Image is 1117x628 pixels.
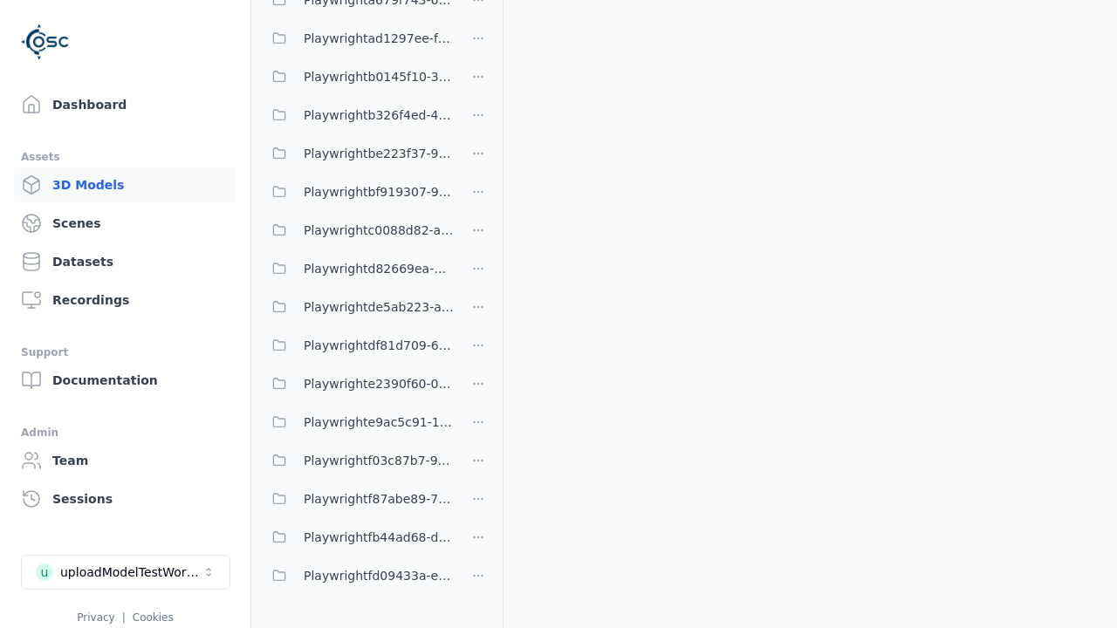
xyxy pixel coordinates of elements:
[21,17,70,66] img: Logo
[304,297,454,317] span: Playwrightde5ab223-a0f8-4a97-be4c-ac610507c281
[21,555,230,590] button: Select a workspace
[122,611,126,624] span: |
[304,450,454,471] span: Playwrightf03c87b7-9018-4775-a7d1-b47fea0411a7
[262,290,454,324] button: Playwrightde5ab223-a0f8-4a97-be4c-ac610507c281
[304,527,454,548] span: Playwrightfb44ad68-da23-4d2e-bdbe-6e902587d381
[304,28,454,49] span: Playwrightad1297ee-f947-4018-9655-e35ce08a90c6
[262,520,454,555] button: Playwrightfb44ad68-da23-4d2e-bdbe-6e902587d381
[304,373,454,394] span: Playwrighte2390f60-03f3-479d-b54a-66d59fed9540
[77,611,114,624] a: Privacy
[14,87,236,122] a: Dashboard
[14,244,236,279] a: Datasets
[262,59,454,94] button: Playwrightb0145f10-3271-4988-8f00-c1dd5f4788d5
[14,283,236,317] a: Recordings
[262,21,454,56] button: Playwrightad1297ee-f947-4018-9655-e35ce08a90c6
[14,443,236,478] a: Team
[304,488,454,509] span: Playwrightf87abe89-795a-4558-b272-1516c46e3a97
[133,611,174,624] a: Cookies
[14,167,236,202] a: 3D Models
[304,565,454,586] span: Playwrightfd09433a-e09a-46f2-a8d1-9ed2645adf93
[262,213,454,248] button: Playwrightc0088d82-a9f4-4e8c-929c-3d42af70e123
[36,563,53,581] div: u
[262,366,454,401] button: Playwrighte2390f60-03f3-479d-b54a-66d59fed9540
[304,412,454,433] span: Playwrighte9ac5c91-1b2b-4bc1-b5a3-a4be549dee4f
[262,481,454,516] button: Playwrightf87abe89-795a-4558-b272-1516c46e3a97
[262,558,454,593] button: Playwrightfd09433a-e09a-46f2-a8d1-9ed2645adf93
[304,258,454,279] span: Playwrightd82669ea-7e85-4c9c-baa9-790b3846e5ad
[304,181,454,202] span: Playwrightbf919307-9813-40e8-b932-b3a137f52714
[262,328,454,363] button: Playwrightdf81d709-6511-4a67-8e35-601024cdf8cb
[262,405,454,440] button: Playwrighte9ac5c91-1b2b-4bc1-b5a3-a4be549dee4f
[304,220,454,241] span: Playwrightc0088d82-a9f4-4e8c-929c-3d42af70e123
[14,481,236,516] a: Sessions
[304,143,454,164] span: Playwrightbe223f37-9bd7-42c0-9717-b27ce4fe665d
[262,174,454,209] button: Playwrightbf919307-9813-40e8-b932-b3a137f52714
[21,147,230,167] div: Assets
[21,422,230,443] div: Admin
[304,335,454,356] span: Playwrightdf81d709-6511-4a67-8e35-601024cdf8cb
[262,136,454,171] button: Playwrightbe223f37-9bd7-42c0-9717-b27ce4fe665d
[14,363,236,398] a: Documentation
[21,342,230,363] div: Support
[262,251,454,286] button: Playwrightd82669ea-7e85-4c9c-baa9-790b3846e5ad
[304,66,454,87] span: Playwrightb0145f10-3271-4988-8f00-c1dd5f4788d5
[262,98,454,133] button: Playwrightb326f4ed-4f84-461a-849b-8d9f022e0dbd
[60,563,202,581] div: uploadModelTestWorkspace
[304,105,454,126] span: Playwrightb326f4ed-4f84-461a-849b-8d9f022e0dbd
[262,443,454,478] button: Playwrightf03c87b7-9018-4775-a7d1-b47fea0411a7
[14,206,236,241] a: Scenes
